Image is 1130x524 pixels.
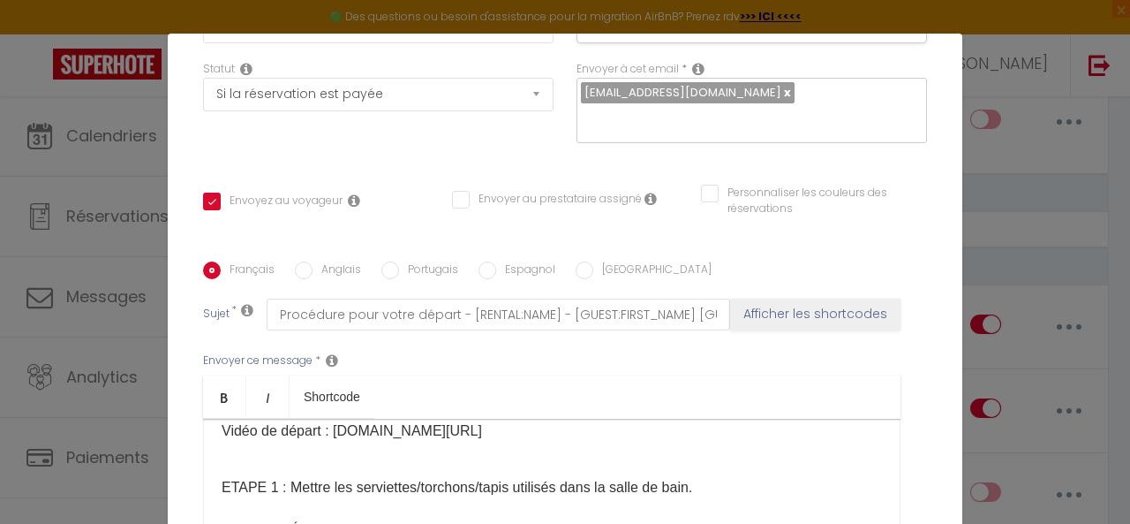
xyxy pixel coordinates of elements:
i: Subject [241,303,253,317]
a: Italic [246,376,290,418]
a: Bold [203,376,246,418]
label: [GEOGRAPHIC_DATA] [593,262,712,281]
i: Message [326,353,338,368]
i: Recipient [692,62,704,76]
label: Anglais [313,262,361,281]
label: Envoyer ce message [203,353,313,369]
i: Booking status [240,62,252,76]
label: Statut [203,61,235,78]
i: Envoyer au voyageur [348,194,360,208]
label: Envoyer à cet email [576,61,679,78]
label: Espagnol [496,262,555,281]
span: Vidéo de départ : ​​[DOMAIN_NAME][URL]​ [222,423,482,438]
button: Afficher les shortcodes [730,299,900,330]
span: [EMAIL_ADDRESS][DOMAIN_NAME] [584,84,781,101]
label: Sujet [203,306,230,324]
label: Français [221,262,275,281]
label: Portugais [399,262,458,281]
a: Shortcode [290,376,374,418]
i: Envoyer au prestataire si il est assigné [644,192,657,206]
